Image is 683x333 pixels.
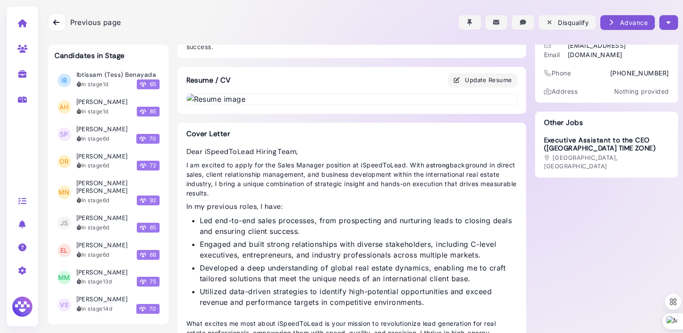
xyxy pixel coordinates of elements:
[137,196,160,205] span: 92
[103,278,112,285] time: 2025-08-28T10:09:44.324Z
[58,244,71,257] span: EL
[546,18,589,27] div: Disqualify
[610,68,669,78] div: [PHONE_NUMBER]
[58,100,71,114] span: AH
[76,162,110,170] div: In stage
[137,250,160,260] span: 68
[187,94,517,104] img: Resume image
[58,155,71,168] span: OR
[539,15,596,30] button: Disqualify
[140,252,146,258] img: Megan Score
[140,81,146,87] img: Megan Score
[177,67,240,93] h3: Resume / CV
[137,161,160,171] span: 72
[103,305,112,312] time: 2025-08-27T05:54:01.513Z
[186,129,517,138] h3: Cover Letter
[103,251,110,258] time: 2025-09-03T12:09:22.458Z
[140,279,146,285] img: Megan Score
[11,295,34,318] img: Megan
[544,154,669,171] div: [GEOGRAPHIC_DATA], [GEOGRAPHIC_DATA]
[76,125,128,133] h3: [PERSON_NAME]
[76,214,128,222] h3: [PERSON_NAME]
[76,224,110,232] div: In stage
[58,216,71,230] span: JS
[600,15,655,30] button: Advance
[544,136,669,152] h4: Executive Assistant to the CEO ([GEOGRAPHIC_DATA] TIME ZONE)
[139,306,146,312] img: Megan Score
[200,286,517,308] li: Utilized data-driven strategies to identify high-potential opportunities and exceed revenue and p...
[76,98,128,106] h3: [PERSON_NAME]
[58,74,71,87] span: IB
[76,269,128,276] h3: [PERSON_NAME]
[48,13,121,31] a: Previous page
[186,202,517,211] h3: In my previous roles, I have:
[136,134,160,144] span: 70
[103,224,110,231] time: 2025-09-03T12:18:43.791Z
[200,262,517,284] li: Developed a deep understanding of global real estate dynamics, enabling me to craft tailored solu...
[70,17,121,28] span: Previous page
[103,135,110,142] time: 2025-09-03T12:23:55.818Z
[58,271,71,284] span: MM
[137,277,160,287] span: 75
[76,278,112,286] div: In stage
[76,71,156,79] h3: Ibtissam (Tess) Benayada
[76,179,160,195] h3: [PERSON_NAME] [PERSON_NAME]
[76,196,110,204] div: In stage
[76,153,128,160] h3: [PERSON_NAME]
[76,241,128,249] h3: [PERSON_NAME]
[76,305,113,313] div: In stage
[453,75,512,85] div: Update Resume
[200,215,517,237] li: Led end-to-end sales processes, from prospecting and nurturing leads to closing deals and ensurin...
[140,225,146,231] img: Megan Score
[186,160,517,198] p: I am excited to apply for the Sales Manager position at iSpeedToLead. With a background in direct...
[137,79,160,89] span: 85
[137,223,160,233] span: 85
[448,73,517,87] button: Update Resume
[55,51,125,60] h3: Candidates in Stage
[103,108,109,115] time: 2025-09-08T11:45:28.012Z
[76,251,110,259] div: In stage
[137,107,160,117] span: 85
[136,304,160,314] span: 70
[58,186,71,199] span: MN
[544,68,571,78] div: Phone
[76,108,109,116] div: In stage
[140,108,146,115] img: Megan Score
[139,136,146,142] img: Megan Score
[186,147,517,156] h2: Dear iSpeedToLead Hiring Team,
[200,239,517,260] li: Engaged and built strong relationships with diverse stakeholders, including C-level executives, e...
[76,135,110,143] div: In stage
[58,298,71,312] span: VS
[430,161,450,169] strong: strong
[140,197,146,204] img: Megan Score
[103,162,110,169] time: 2025-09-03T12:23:10.462Z
[544,118,669,127] h3: Other Jobs
[140,162,146,169] img: Megan Score
[544,136,669,171] a: Executive Assistant to the CEO ([GEOGRAPHIC_DATA] TIME ZONE) [GEOGRAPHIC_DATA], [GEOGRAPHIC_DATA]
[103,81,109,87] time: 2025-09-08T19:32:02.064Z
[76,296,128,303] h3: [PERSON_NAME]
[103,197,110,204] time: 2025-09-03T12:19:55.576Z
[544,87,578,96] div: Address
[58,128,71,141] span: SP
[614,87,669,96] p: Nothing provided
[76,80,109,88] div: In stage
[607,18,648,27] div: Advance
